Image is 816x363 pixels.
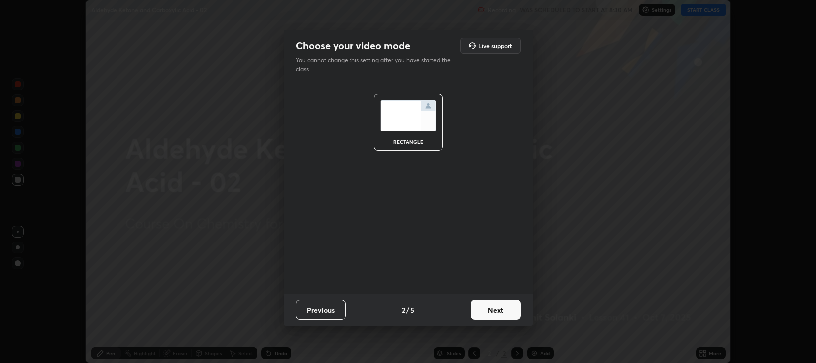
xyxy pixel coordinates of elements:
div: rectangle [388,139,428,144]
p: You cannot change this setting after you have started the class [296,56,457,74]
h4: 5 [410,305,414,315]
button: Previous [296,300,346,320]
h5: Live support [478,43,512,49]
h2: Choose your video mode [296,39,410,52]
img: normalScreenIcon.ae25ed63.svg [380,100,436,131]
h4: 2 [402,305,405,315]
button: Next [471,300,521,320]
h4: / [406,305,409,315]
